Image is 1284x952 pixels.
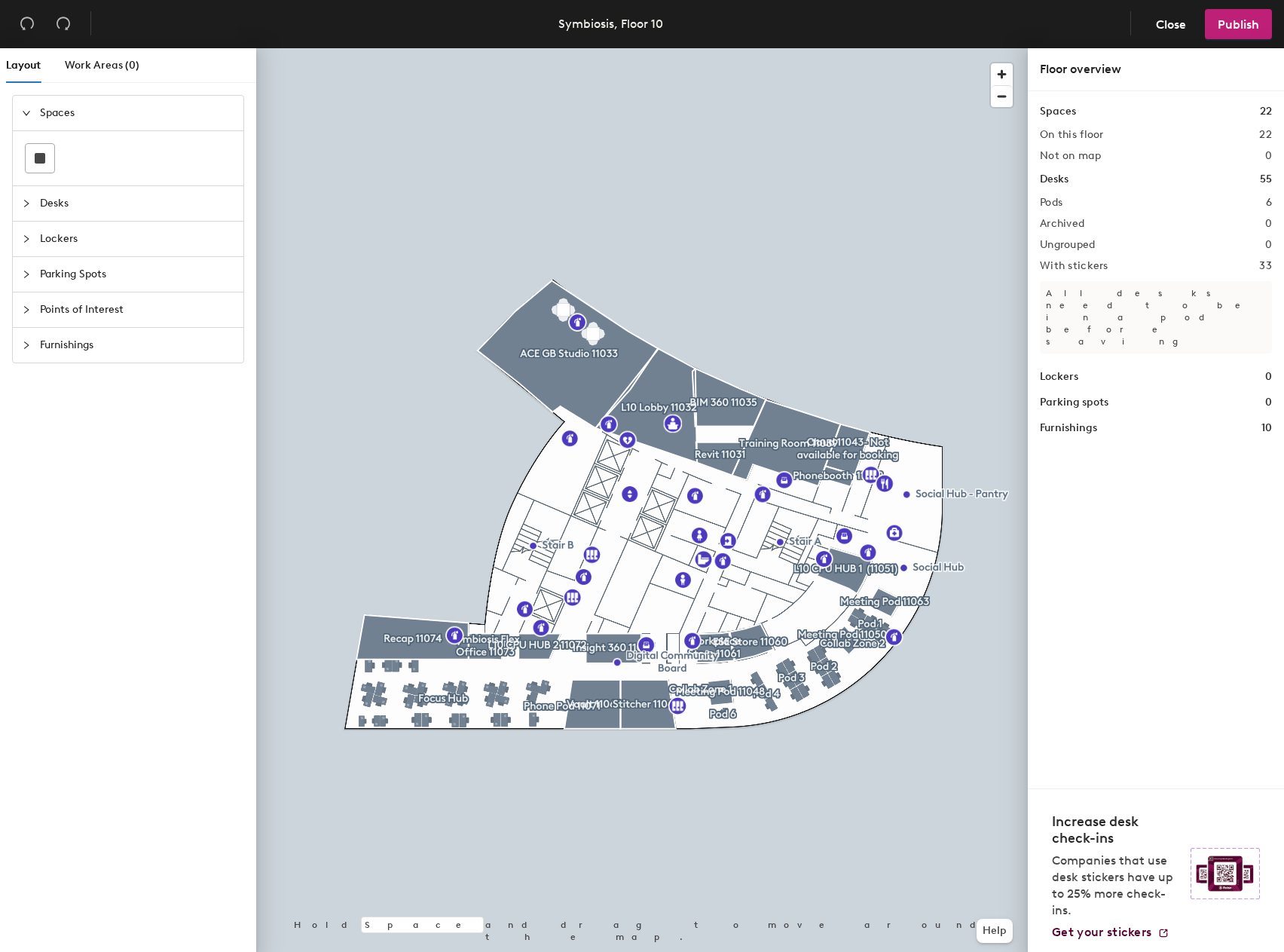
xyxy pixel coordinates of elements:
[1052,853,1182,919] p: Companies that use desk stickers have up to 25% more check-ins.
[1266,197,1272,209] h2: 6
[40,257,234,292] span: Parking Spots
[977,919,1013,943] button: Help
[1040,260,1108,272] h2: With stickers
[40,96,234,130] span: Spaces
[1040,218,1084,230] h2: Archived
[1259,260,1272,272] h2: 33
[40,292,234,327] span: Points of Interest
[12,9,42,39] button: Undo (⌘ + Z)
[1040,281,1272,354] p: All desks need to be in a pod before saving
[1261,420,1272,436] h1: 10
[22,341,31,350] span: collapsed
[22,270,31,279] span: collapsed
[1265,218,1272,230] h2: 0
[22,199,31,208] span: collapsed
[1259,129,1272,141] h2: 22
[1040,171,1068,188] h1: Desks
[1265,394,1272,411] h1: 0
[22,234,31,243] span: collapsed
[1040,369,1078,385] h1: Lockers
[1218,17,1259,32] span: Publish
[1040,420,1097,436] h1: Furnishings
[1052,925,1151,939] span: Get your stickers
[22,109,31,118] span: expanded
[1265,150,1272,162] h2: 0
[1265,369,1272,385] h1: 0
[1040,197,1062,209] h2: Pods
[1052,813,1182,846] h4: Increase desk check-ins
[1040,239,1096,251] h2: Ungrouped
[1156,17,1186,32] span: Close
[1265,239,1272,251] h2: 0
[1260,171,1272,188] h1: 55
[1143,9,1199,39] button: Close
[558,14,663,33] div: Symbiosis, Floor 10
[1040,60,1272,78] div: Floor overview
[1040,394,1108,411] h1: Parking spots
[65,59,139,72] span: Work Areas (0)
[22,305,31,314] span: collapsed
[6,59,41,72] span: Layout
[40,222,234,256] span: Lockers
[40,328,234,363] span: Furnishings
[1260,103,1272,120] h1: 22
[1191,848,1260,899] img: Sticker logo
[1040,150,1101,162] h2: Not on map
[48,9,78,39] button: Redo (⌘ + ⇧ + Z)
[40,186,234,221] span: Desks
[1205,9,1272,39] button: Publish
[1052,925,1169,940] a: Get your stickers
[1040,129,1104,141] h2: On this floor
[1040,103,1076,120] h1: Spaces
